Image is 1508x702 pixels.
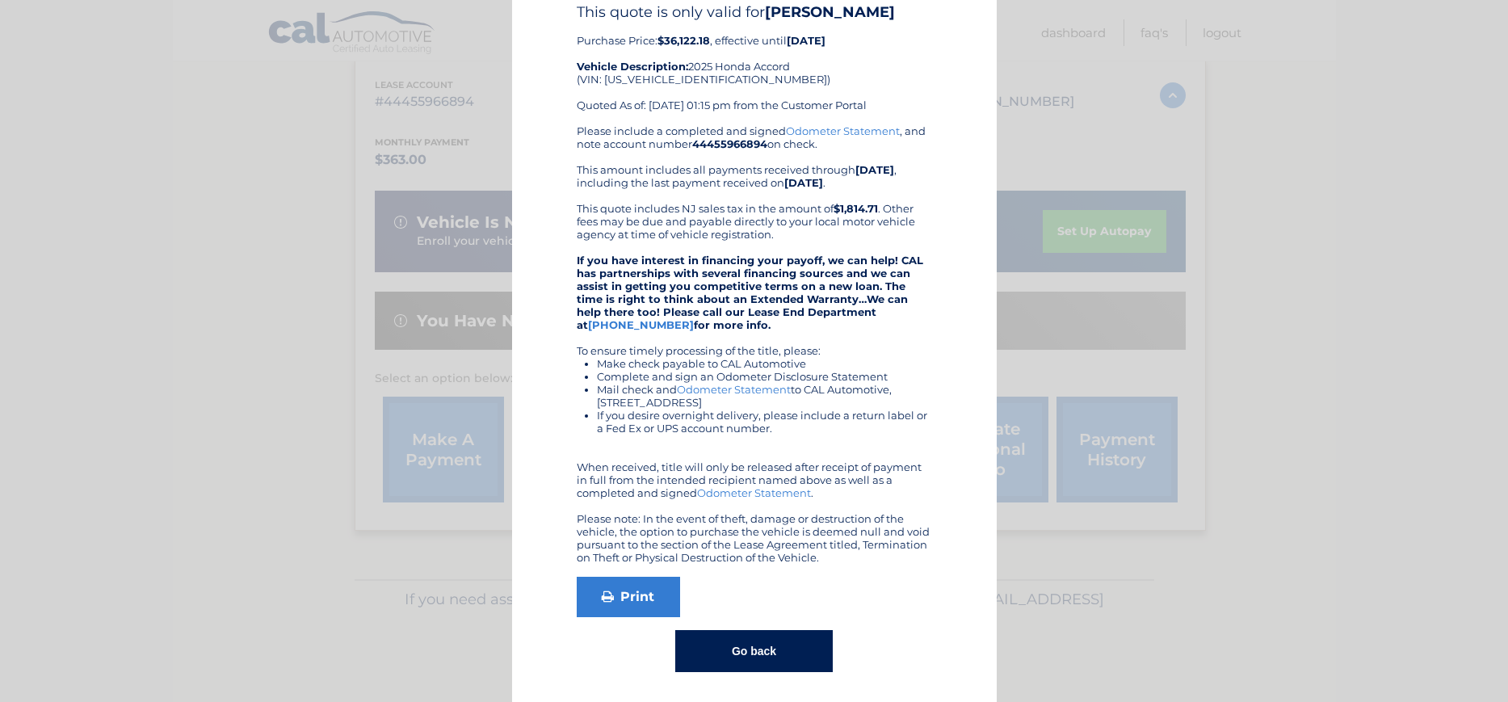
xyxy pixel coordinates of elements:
li: Mail check and to CAL Automotive, [STREET_ADDRESS] [597,383,932,409]
a: Odometer Statement [786,124,900,137]
b: [DATE] [787,34,825,47]
b: [PERSON_NAME] [765,3,895,21]
button: Go back [675,630,833,672]
b: $36,122.18 [657,34,710,47]
strong: Vehicle Description: [577,60,688,73]
b: [DATE] [855,163,894,176]
li: Complete and sign an Odometer Disclosure Statement [597,370,932,383]
a: Odometer Statement [677,383,791,396]
li: If you desire overnight delivery, please include a return label or a Fed Ex or UPS account number. [597,409,932,435]
b: 44455966894 [692,137,767,150]
li: Make check payable to CAL Automotive [597,357,932,370]
a: Odometer Statement [697,486,811,499]
div: Purchase Price: , effective until 2025 Honda Accord (VIN: [US_VEHICLE_IDENTIFICATION_NUMBER]) Quo... [577,3,932,124]
b: $1,814.71 [834,202,878,215]
strong: If you have interest in financing your payoff, we can help! CAL has partnerships with several fin... [577,254,923,331]
h4: This quote is only valid for [577,3,932,21]
a: Print [577,577,680,617]
div: Please include a completed and signed , and note account number on check. This amount includes al... [577,124,932,564]
a: [PHONE_NUMBER] [588,318,694,331]
b: [DATE] [784,176,823,189]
